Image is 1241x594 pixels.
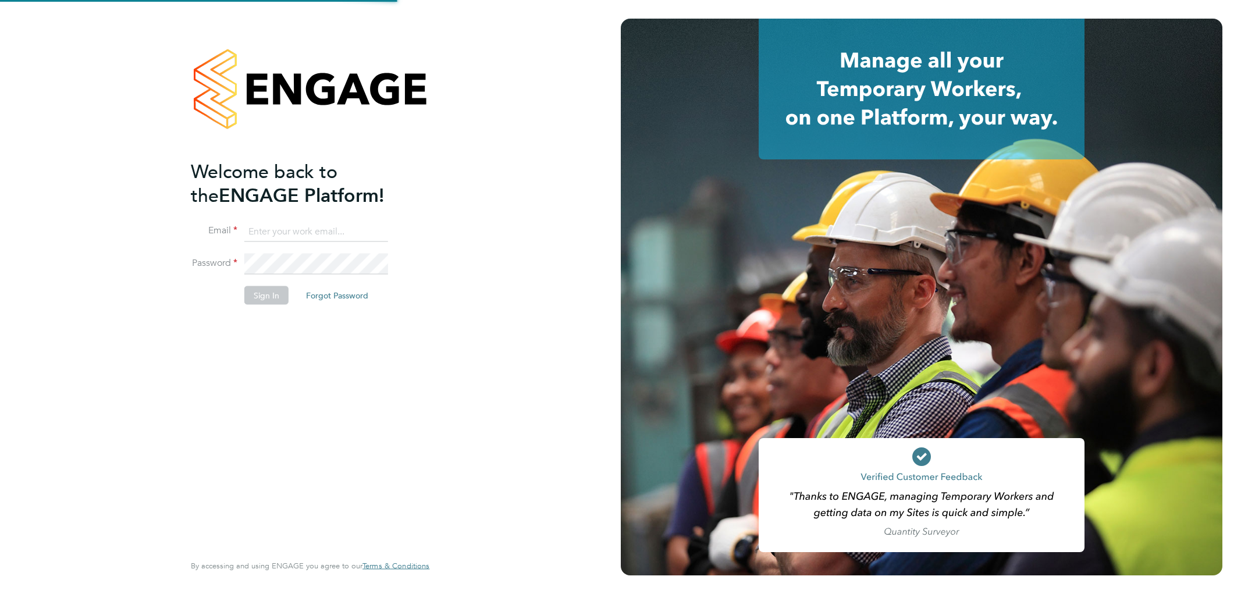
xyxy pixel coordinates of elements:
[297,286,378,305] button: Forgot Password
[362,561,429,571] span: Terms & Conditions
[191,225,237,237] label: Email
[191,561,429,571] span: By accessing and using ENGAGE you agree to our
[244,221,388,242] input: Enter your work email...
[191,160,337,207] span: Welcome back to the
[362,561,429,571] a: Terms & Conditions
[244,286,289,305] button: Sign In
[191,159,418,207] h2: ENGAGE Platform!
[191,257,237,269] label: Password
